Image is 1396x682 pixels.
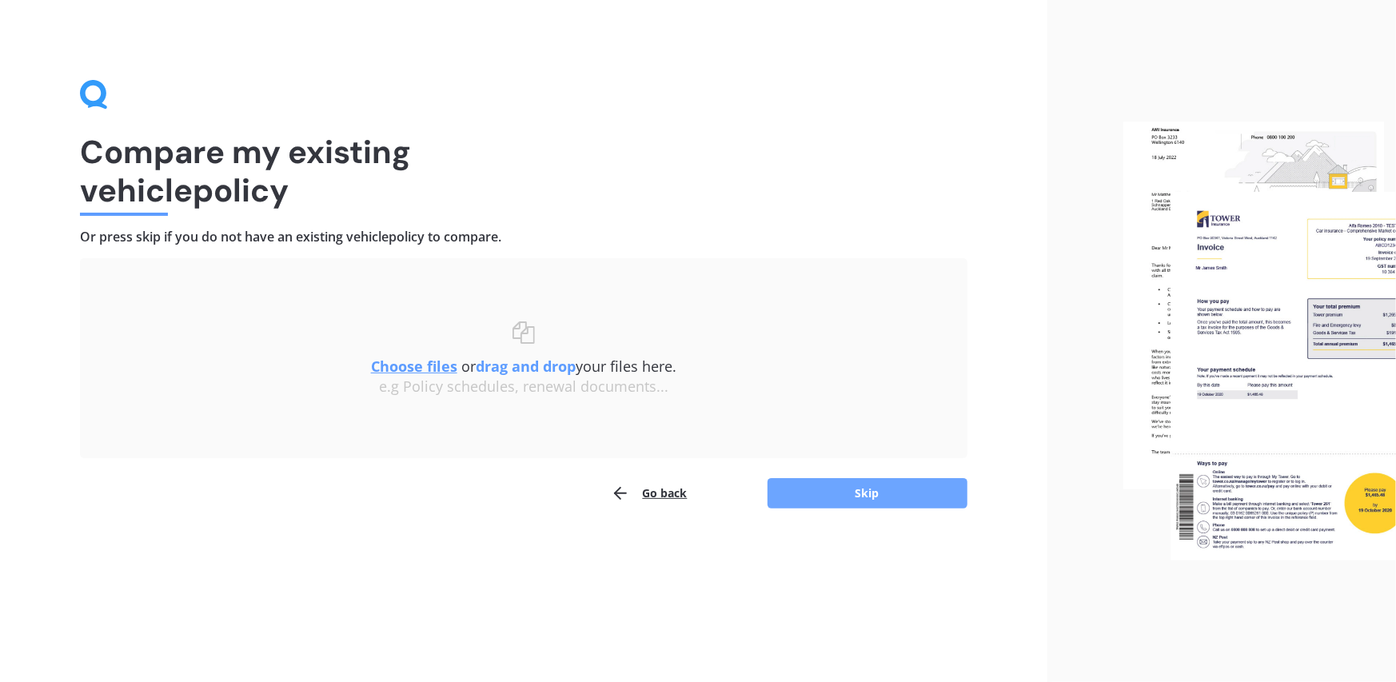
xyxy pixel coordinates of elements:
h1: Compare my existing vehicle policy [80,133,967,209]
b: drag and drop [476,357,576,376]
button: Skip [768,478,967,509]
div: e.g Policy schedules, renewal documents... [112,378,935,396]
img: files.webp [1123,122,1396,561]
span: or your files here. [371,357,676,376]
h4: Or press skip if you do not have an existing vehicle policy to compare. [80,229,967,245]
button: Go back [611,477,688,509]
u: Choose files [371,357,457,376]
